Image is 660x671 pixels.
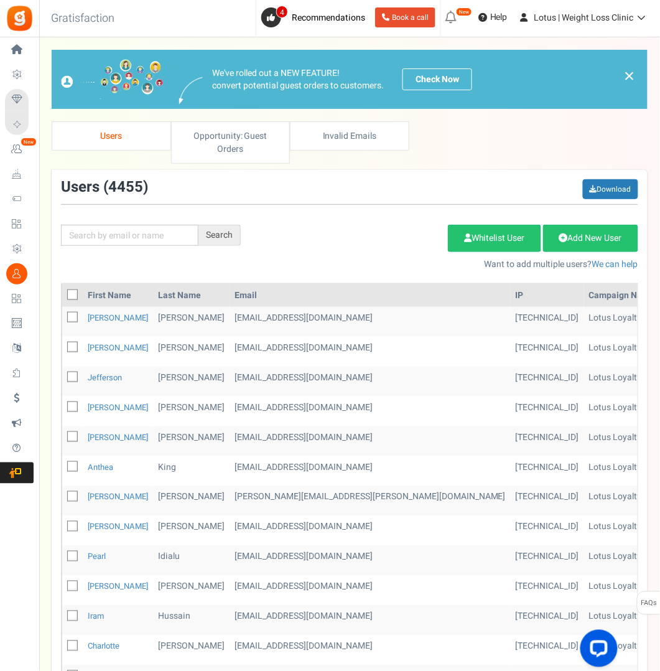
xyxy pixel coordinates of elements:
td: [TECHNICAL_ID] [511,486,584,516]
a: Add New User [543,225,638,252]
td: customer [230,307,511,337]
td: customer [230,636,511,665]
a: × [624,68,635,83]
a: Help [473,7,513,27]
td: [PERSON_NAME] [153,367,230,396]
td: [TECHNICAL_ID] [511,606,584,636]
th: IP [511,284,584,307]
a: Whitelist User [448,225,541,252]
td: customer [230,516,511,546]
a: Users [52,121,171,151]
span: Lotus | Weight Loss Clinic [534,11,634,24]
a: Check Now [402,68,472,90]
td: [PERSON_NAME] [153,576,230,606]
td: Idialu [153,546,230,576]
td: customer [230,486,511,516]
a: We can help [592,258,638,271]
td: customer [230,337,511,367]
td: customer [230,367,511,396]
td: [PERSON_NAME] [153,516,230,546]
td: [TECHNICAL_ID] [511,307,584,337]
td: customer [230,546,511,576]
span: 4 [276,6,288,18]
input: Search by email or name [61,225,198,246]
em: New [21,138,37,146]
a: [PERSON_NAME] [88,581,148,593]
em: New [456,7,472,16]
td: [PERSON_NAME] [153,636,230,665]
th: First Name [83,284,153,307]
a: 4 Recommendations [261,7,370,27]
p: We've rolled out a NEW FEATURE! convert potential guest orders to customers. [212,67,384,92]
td: customer [230,456,511,486]
a: [PERSON_NAME] [88,342,148,354]
th: Last Name [153,284,230,307]
a: [PERSON_NAME] [88,521,148,533]
img: images [179,77,203,104]
a: Charlotte [88,640,119,652]
td: customer [230,396,511,426]
a: New [5,139,34,160]
td: [TECHNICAL_ID] [511,636,584,665]
a: Opportunity: Guest Orders [171,121,290,164]
img: images [61,59,164,100]
td: [PERSON_NAME] [153,426,230,456]
td: [PERSON_NAME] [153,486,230,516]
td: [TECHNICAL_ID] [511,396,584,426]
td: King [153,456,230,486]
td: [TECHNICAL_ID] [511,367,584,396]
td: [PERSON_NAME] [153,396,230,426]
a: Jefferson [88,372,122,383]
h3: Gratisfaction [37,6,128,31]
a: Pearl [88,551,106,563]
td: Hussain [153,606,230,636]
div: Search [198,225,241,246]
span: 4455 [108,176,143,198]
td: customer [230,426,511,456]
td: customer [230,576,511,606]
a: [PERSON_NAME] [88,431,148,443]
td: [TECHNICAL_ID] [511,456,584,486]
a: [PERSON_NAME] [88,401,148,413]
td: [TECHNICAL_ID] [511,516,584,546]
td: [TECHNICAL_ID] [511,546,584,576]
span: Help [487,11,508,24]
td: [TECHNICAL_ID] [511,337,584,367]
a: Download [583,179,638,199]
img: Gratisfaction [6,4,34,32]
td: [TECHNICAL_ID] [511,576,584,606]
a: [PERSON_NAME] [88,491,148,503]
h3: Users ( ) [61,179,148,195]
span: Recommendations [292,11,365,24]
td: [PERSON_NAME] [153,337,230,367]
td: [PERSON_NAME] [153,307,230,337]
a: Book a call [375,7,435,27]
td: [TECHNICAL_ID] [511,426,584,456]
td: customer [230,606,511,636]
a: Anthea [88,461,113,473]
span: FAQs [641,592,658,616]
a: Iram [88,611,104,622]
th: Email [230,284,511,307]
a: [PERSON_NAME] [88,312,148,324]
p: Want to add multiple users? [259,258,638,271]
a: Invalid Emails [290,121,409,151]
